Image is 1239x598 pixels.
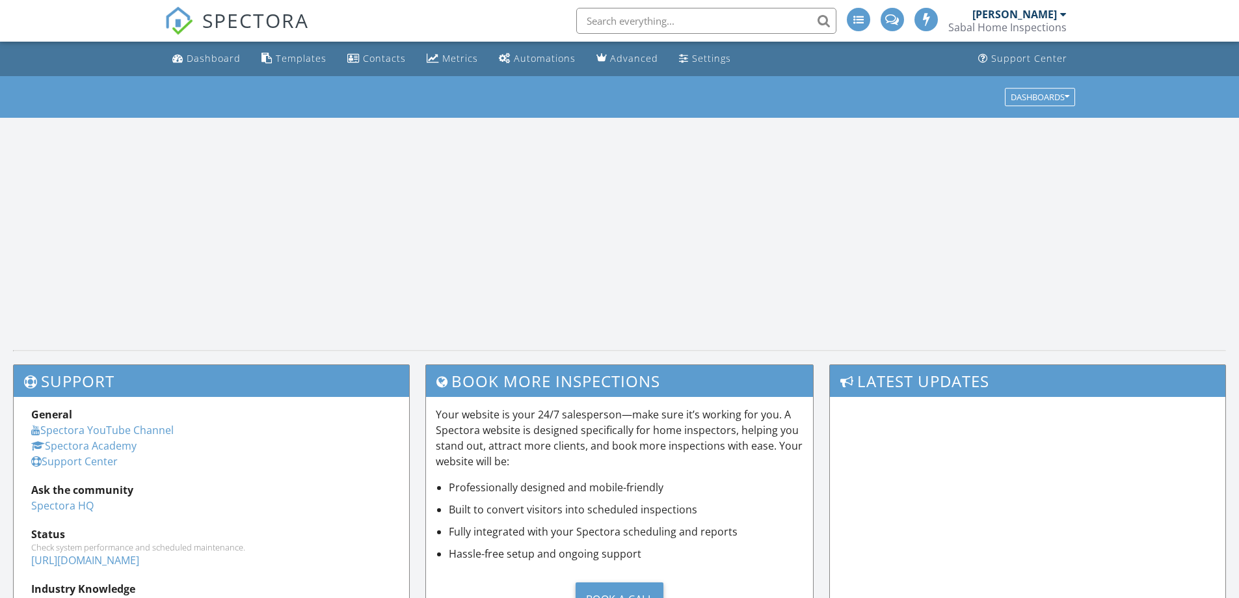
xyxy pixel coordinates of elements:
div: Status [31,526,392,542]
a: Spectora HQ [31,498,94,513]
a: Support Center [973,47,1072,71]
li: Fully integrated with your Spectora scheduling and reports [449,524,804,539]
p: Your website is your 24/7 salesperson—make sure it’s working for you. A Spectora website is desig... [436,407,804,469]
div: Support Center [991,52,1067,64]
div: Automations [514,52,576,64]
div: Settings [692,52,731,64]
div: Templates [276,52,326,64]
span: SPECTORA [202,7,309,34]
a: Support Center [31,454,118,469]
div: Dashboard [187,52,241,64]
a: Spectora YouTube Channel [31,423,174,437]
button: Dashboards [1005,88,1075,106]
div: Advanced [610,52,658,64]
div: Industry Knowledge [31,581,392,597]
a: Templates [256,47,332,71]
a: Settings [674,47,736,71]
h3: Latest Updates [830,365,1225,397]
li: Hassle-free setup and ongoing support [449,546,804,562]
div: Check system performance and scheduled maintenance. [31,542,392,552]
a: Contacts [342,47,411,71]
input: Search everything... [576,8,836,34]
a: Dashboard [167,47,246,71]
div: Metrics [442,52,478,64]
a: SPECTORA [165,18,309,45]
li: Professionally designed and mobile-friendly [449,480,804,495]
div: Dashboards [1011,92,1069,102]
div: [PERSON_NAME] [972,8,1057,21]
h3: Support [14,365,409,397]
div: Sabal Home Inspections [948,21,1067,34]
a: [URL][DOMAIN_NAME] [31,553,139,567]
h3: Book More Inspections [426,365,814,397]
a: Metrics [421,47,483,71]
a: Spectora Academy [31,439,137,453]
li: Built to convert visitors into scheduled inspections [449,502,804,517]
a: Advanced [591,47,663,71]
div: Ask the community [31,482,392,498]
img: The Best Home Inspection Software - Spectora [165,7,193,35]
strong: General [31,407,72,422]
div: Contacts [363,52,406,64]
a: Automations (Advanced) [494,47,581,71]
